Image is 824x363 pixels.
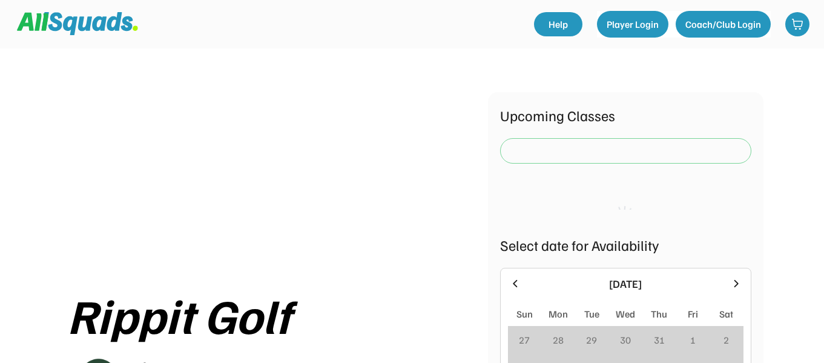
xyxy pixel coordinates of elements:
[676,11,771,38] button: Coach/Club Login
[651,307,667,321] div: Thu
[690,333,696,347] div: 1
[616,307,635,321] div: Wed
[719,307,733,321] div: Sat
[586,333,597,347] div: 29
[105,92,438,273] img: yH5BAEAAAAALAAAAAABAAEAAAIBRAA7
[620,333,631,347] div: 30
[500,234,751,256] div: Select date for Availability
[654,333,665,347] div: 31
[67,288,476,341] div: Rippit Golf
[549,307,568,321] div: Mon
[500,104,751,126] div: Upcoming Classes
[584,307,599,321] div: Tue
[597,11,668,38] button: Player Login
[688,307,698,321] div: Fri
[553,333,564,347] div: 28
[519,333,530,347] div: 27
[516,307,533,321] div: Sun
[529,276,723,292] div: [DATE]
[17,12,138,35] img: Squad%20Logo.svg
[791,18,803,30] img: shopping-cart-01%20%281%29.svg
[723,333,729,347] div: 2
[534,12,582,36] a: Help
